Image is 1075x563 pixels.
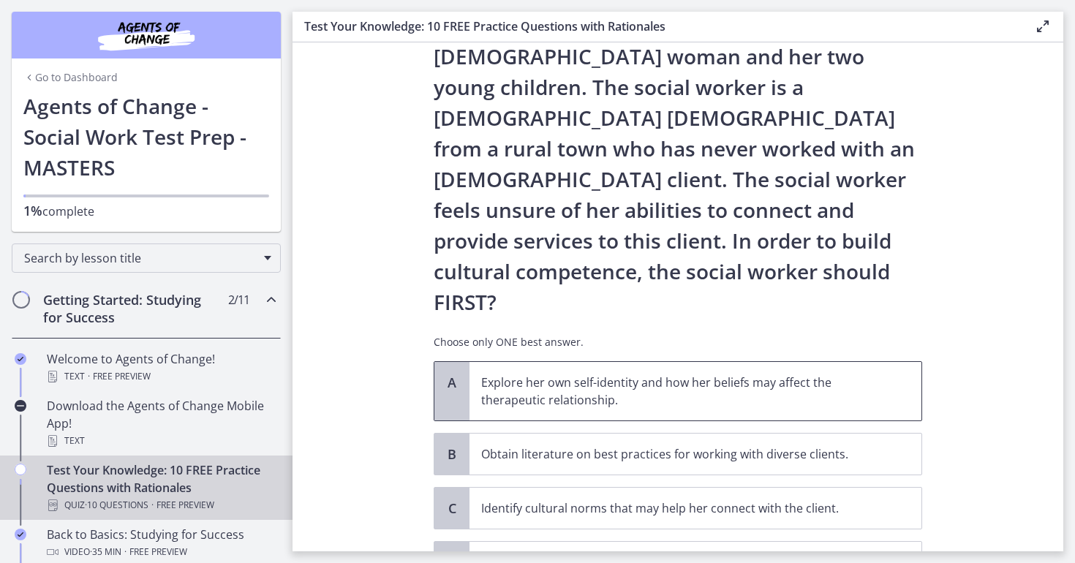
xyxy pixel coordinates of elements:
[47,350,275,385] div: Welcome to Agents of Change!
[156,496,214,514] span: Free preview
[434,335,922,349] p: Choose only ONE best answer.
[23,91,269,183] h1: Agents of Change - Social Work Test Prep - MASTERS
[129,543,187,561] span: Free preview
[481,445,880,463] p: Obtain literature on best practices for working with diverse clients.
[304,18,1011,35] h3: Test Your Knowledge: 10 FREE Practice Questions with Rationales
[443,499,461,517] span: C
[443,374,461,391] span: A
[85,496,148,514] span: · 10 Questions
[481,499,880,517] p: Identify cultural norms that may help her connect with the client.
[47,397,275,450] div: Download the Agents of Change Mobile App!
[47,461,275,514] div: Test Your Knowledge: 10 FREE Practice Questions with Rationales
[88,368,90,385] span: ·
[124,543,127,561] span: ·
[47,543,275,561] div: Video
[23,70,118,85] a: Go to Dashboard
[90,543,121,561] span: · 35 min
[23,202,269,220] p: complete
[47,496,275,514] div: Quiz
[23,202,42,219] span: 1%
[47,368,275,385] div: Text
[59,18,234,53] img: Agents of Change
[43,291,222,326] h2: Getting Started: Studying for Success
[151,496,154,514] span: ·
[15,529,26,540] i: Completed
[93,368,151,385] span: Free preview
[47,526,275,561] div: Back to Basics: Studying for Success
[443,445,461,463] span: B
[24,250,257,266] span: Search by lesson title
[15,353,26,365] i: Completed
[481,374,880,409] p: Explore her own self-identity and how her beliefs may affect the therapeutic relationship.
[228,291,249,309] span: 2 / 11
[47,432,275,450] div: Text
[12,243,281,273] div: Search by lesson title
